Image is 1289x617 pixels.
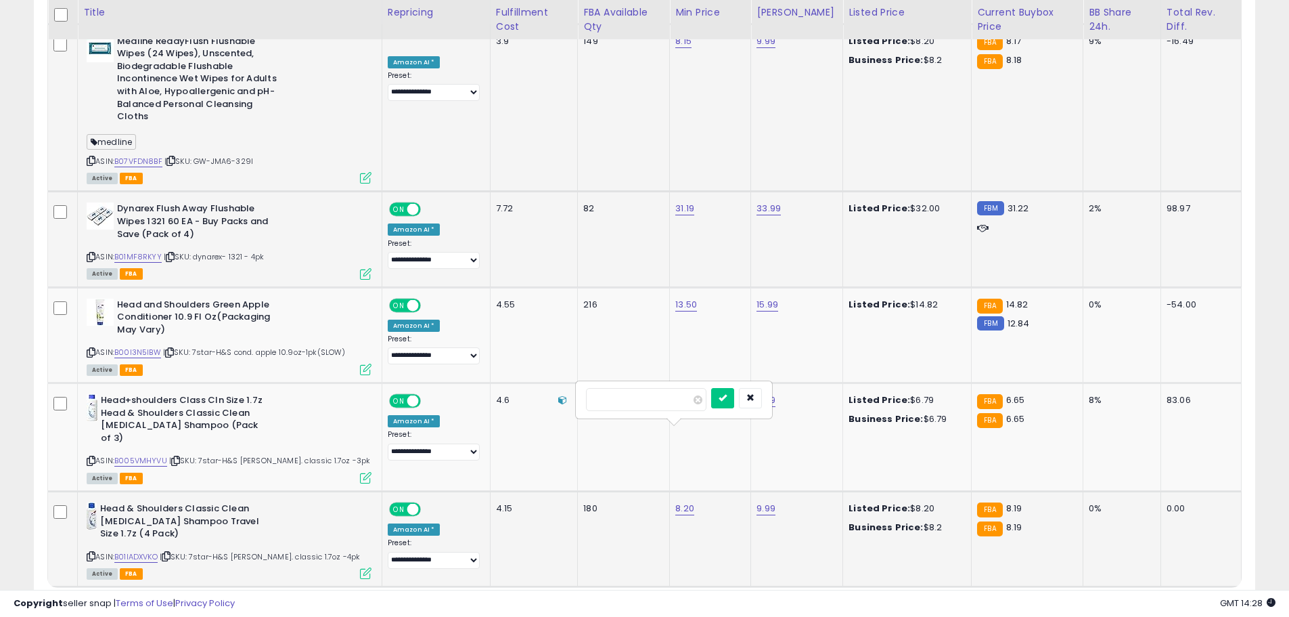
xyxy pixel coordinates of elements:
[977,503,1002,517] small: FBA
[1167,203,1231,215] div: 98.97
[756,298,778,312] a: 15.99
[1167,394,1231,406] div: 83.06
[388,224,440,236] div: Amazon AI *
[1089,503,1150,515] div: 0%
[419,299,440,311] span: OFF
[1006,502,1022,515] span: 8.19
[496,503,568,515] div: 4.15
[496,203,568,215] div: 7.72
[756,35,775,48] a: 9.99
[1008,202,1029,215] span: 31.22
[496,299,568,311] div: 4.55
[114,251,162,263] a: B01MF8RKYY
[849,521,923,534] b: Business Price:
[1167,35,1231,47] div: -16.49
[87,503,371,578] div: ASIN:
[977,299,1002,314] small: FBA
[1006,393,1025,406] span: 6.65
[87,568,118,580] span: All listings currently available for purchase on Amazon
[583,503,659,515] div: 180
[390,396,407,407] span: ON
[116,597,173,610] a: Terms of Use
[1089,394,1150,406] div: 8%
[496,394,568,406] div: 4.6
[1220,597,1275,610] span: 2025-08-12 14:28 GMT
[583,299,659,311] div: 216
[1006,412,1025,425] span: 6.65
[675,202,694,215] a: 31.19
[977,394,1002,409] small: FBA
[87,173,118,184] span: All listings currently available for purchase on Amazon
[1089,299,1150,311] div: 0%
[388,56,440,68] div: Amazon AI *
[675,5,745,20] div: Min Price
[388,71,480,102] div: Preset:
[849,203,961,215] div: $32.00
[849,502,910,515] b: Listed Price:
[1006,54,1022,66] span: 8.18
[849,298,910,311] b: Listed Price:
[83,5,376,20] div: Title
[114,551,158,563] a: B01IADXVKO
[163,347,346,358] span: | SKU: 7star-H&S cond. apple 10.9oz-1pk(SLOW)
[849,413,961,425] div: $6.79
[849,394,961,406] div: $6.79
[756,202,781,215] a: 33.99
[1089,35,1150,47] div: 9%
[849,503,961,515] div: $8.20
[390,204,407,215] span: ON
[100,503,265,544] b: Head & Shoulders Classic Clean [MEDICAL_DATA] Shampoo Travel Size 1.7z (4 Pack)
[849,54,961,66] div: $8.2
[117,203,281,244] b: Dynarex Flush Away Flushable Wipes 1321 60 EA - Buy Packs and Save (Pack of 4)
[388,239,480,270] div: Preset:
[87,203,114,230] img: 41dTI-4SlsL._SL40_.jpg
[120,473,143,484] span: FBA
[101,394,265,448] b: Head+shoulders Class Cln Size 1.7z Head & Shoulders Classic Clean [MEDICAL_DATA] Shampoo (Pack of 3)
[849,5,966,20] div: Listed Price
[87,35,371,183] div: ASIN:
[120,268,143,280] span: FBA
[496,35,568,47] div: 3.9
[675,298,697,312] a: 13.50
[87,203,371,278] div: ASIN:
[849,35,910,47] b: Listed Price:
[1089,5,1155,34] div: BB Share 24h.
[390,504,407,515] span: ON
[87,473,118,484] span: All listings currently available for purchase on Amazon
[1167,503,1231,515] div: 0.00
[849,522,961,534] div: $8.2
[388,335,480,365] div: Preset:
[849,299,961,311] div: $14.82
[1167,299,1231,311] div: -54.00
[388,320,440,332] div: Amazon AI *
[756,502,775,515] a: 9.99
[87,299,371,374] div: ASIN:
[114,455,167,467] a: B005VMHYVU
[849,35,961,47] div: $8.20
[419,204,440,215] span: OFF
[164,251,264,262] span: | SKU: dynarex- 1321 - 4pk
[388,524,440,536] div: Amazon AI *
[756,5,837,20] div: [PERSON_NAME]
[120,364,143,376] span: FBA
[164,156,253,167] span: | SKU: GW-JMA6-329I
[87,299,114,326] img: 41yZydB+XoL._SL40_.jpg
[849,412,923,425] b: Business Price:
[87,503,97,530] img: 41KXFGldLZL._SL40_.jpg
[160,551,361,562] span: | SKU: 7star-H&S [PERSON_NAME]. classic 1.7oz -4pk
[1006,521,1022,534] span: 8.19
[496,5,572,34] div: Fulfillment Cost
[1006,35,1022,47] span: 8.17
[388,538,480,569] div: Preset:
[977,201,1003,215] small: FBM
[419,396,440,407] span: OFF
[114,347,161,358] a: B00I3N5IBW
[87,394,97,421] img: 414mQ0jhyvL._SL40_.jpg
[14,597,235,610] div: seller snap | |
[87,134,136,150] span: medline
[390,299,407,311] span: ON
[1008,317,1030,330] span: 12.84
[977,522,1002,536] small: FBA
[175,597,235,610] a: Privacy Policy
[977,5,1077,34] div: Current Buybox Price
